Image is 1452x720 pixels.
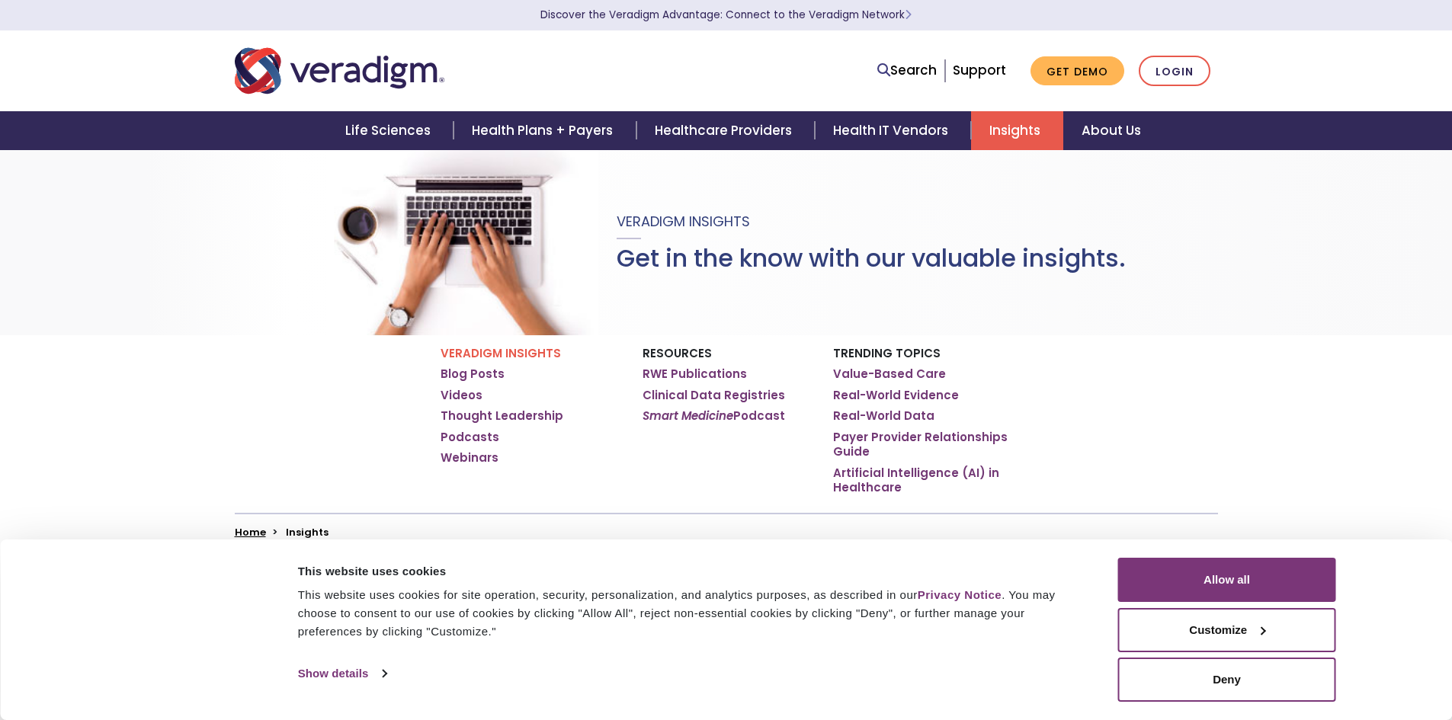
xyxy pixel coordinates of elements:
div: This website uses cookies [298,562,1084,581]
a: Smart MedicinePodcast [643,408,785,424]
a: Value-Based Care [833,366,946,382]
a: Videos [441,388,482,403]
a: Show details [298,662,386,685]
a: Healthcare Providers [636,111,815,150]
a: Search [877,60,937,81]
button: Deny [1118,658,1336,702]
a: Home [235,525,266,539]
a: About Us [1063,111,1159,150]
a: Blog Posts [441,366,505,382]
a: Get Demo [1031,56,1124,86]
a: Insights [971,111,1063,150]
a: Payer Provider Relationships Guide [833,430,1012,459]
a: Health Plans + Payers [454,111,636,150]
span: Learn More [905,8,912,22]
a: Login [1139,56,1210,87]
a: Real-World Evidence [833,388,959,403]
a: Privacy Notice [918,588,1002,601]
div: This website uses cookies for site operation, security, personalization, and analytics purposes, ... [298,586,1084,641]
a: Health IT Vendors [815,111,971,150]
button: Allow all [1118,558,1336,602]
a: Artificial Intelligence (AI) in Healthcare [833,466,1012,495]
a: Clinical Data Registries [643,388,785,403]
a: Podcasts [441,430,499,445]
a: Support [953,61,1006,79]
a: Discover the Veradigm Advantage: Connect to the Veradigm NetworkLearn More [540,8,912,22]
button: Customize [1118,608,1336,652]
a: Webinars [441,450,498,466]
a: RWE Publications [643,366,747,382]
span: Veradigm Insights [617,212,750,231]
a: Life Sciences [327,111,454,150]
a: Thought Leadership [441,408,563,424]
img: Veradigm logo [235,46,444,96]
a: Real-World Data [833,408,934,424]
h1: Get in the know with our valuable insights. [617,244,1126,273]
em: Smart Medicine [643,408,733,424]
